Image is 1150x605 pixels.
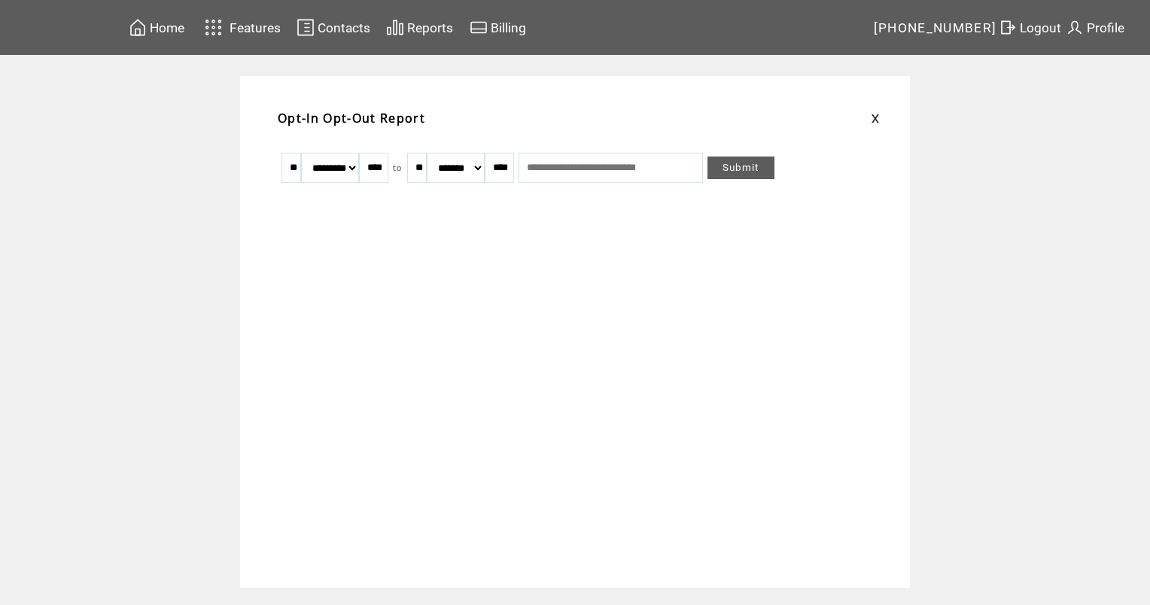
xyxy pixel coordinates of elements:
[384,16,455,39] a: Reports
[129,18,147,37] img: home.svg
[491,20,526,35] span: Billing
[407,20,453,35] span: Reports
[318,20,370,35] span: Contacts
[386,18,404,37] img: chart.svg
[707,157,774,179] a: Submit
[200,15,227,40] img: features.svg
[996,16,1063,39] a: Logout
[278,110,425,126] span: Opt-In Opt-Out Report
[1066,18,1084,37] img: profile.svg
[467,16,528,39] a: Billing
[1063,16,1127,39] a: Profile
[874,20,997,35] span: [PHONE_NUMBER]
[393,163,403,173] span: to
[999,18,1017,37] img: exit.svg
[126,16,187,39] a: Home
[150,20,184,35] span: Home
[297,18,315,37] img: contacts.svg
[294,16,373,39] a: Contacts
[230,20,281,35] span: Features
[1020,20,1061,35] span: Logout
[470,18,488,37] img: creidtcard.svg
[1087,20,1124,35] span: Profile
[198,13,283,42] a: Features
